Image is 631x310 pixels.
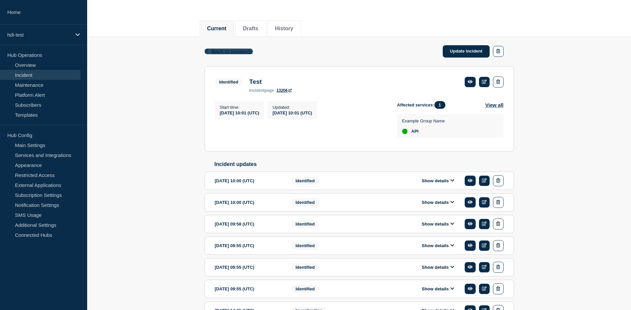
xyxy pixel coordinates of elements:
p: Updated : [272,105,312,110]
span: incident [249,88,264,93]
div: [DATE] 09:58 (UTC) [215,219,281,230]
a: 13206 [276,88,291,93]
a: Update incident [443,45,490,58]
button: Show details [420,221,456,227]
p: page [249,88,274,93]
div: [DATE] 10:01 (UTC) [272,110,312,115]
button: History [275,26,293,32]
span: Identified [291,199,319,206]
span: 1 [434,101,445,109]
div: [DATE] 10:00 (UTC) [215,197,281,208]
h3: Test [249,78,291,85]
span: Identified [291,242,319,249]
div: [DATE] 09:55 (UTC) [215,262,281,273]
span: Identified [291,263,319,271]
span: Identified [291,285,319,293]
button: Show details [420,286,456,292]
div: [DATE] 09:55 (UTC) [215,240,281,251]
span: Back to Incidents [212,49,253,54]
span: Identified [215,78,243,86]
span: API [411,129,419,134]
button: Current [207,26,227,32]
div: up [402,129,407,134]
span: [DATE] 10:01 (UTC) [220,110,259,115]
p: Start time : [220,105,259,110]
span: Affected services: [397,101,449,109]
span: Identified [291,220,319,228]
button: Show details [420,200,456,205]
span: Identified [291,177,319,185]
button: Show details [420,243,456,248]
button: Show details [420,264,456,270]
h2: Incident updates [215,161,514,167]
p: hdi-test [7,32,71,38]
button: Back to Incidents [205,49,253,54]
div: [DATE] 09:55 (UTC) [215,283,281,294]
button: View all [485,101,504,109]
div: [DATE] 10:00 (UTC) [215,175,281,186]
button: Show details [420,178,456,184]
button: Drafts [243,26,258,32]
p: Example Group Name [402,118,445,123]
